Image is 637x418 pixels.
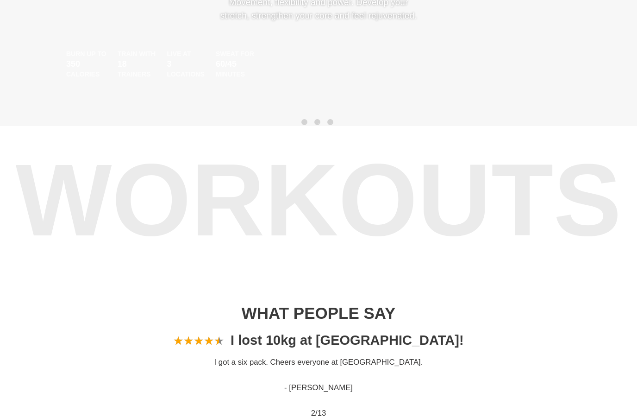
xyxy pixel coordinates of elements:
span: ★ [194,332,204,350]
p: 350 [66,58,106,70]
button: 2 of 3 [314,119,320,125]
div: BURN UP TO [66,49,106,58]
p: - [PERSON_NAME] [73,382,564,393]
p: 18 [118,58,156,70]
div: TRAIN WITH [118,49,156,58]
div: SWEAT FOR [216,49,254,58]
p: 60/45 [216,58,254,70]
div: LIVE AT [167,49,204,58]
button: 3 of 3 [327,119,333,125]
div: LOCATIONS [167,70,204,79]
h1: WHAT PEOPLE SAY [66,304,571,323]
h3: I lost 10kg at [GEOGRAPHIC_DATA]! [231,332,464,348]
span: ★ [204,332,214,350]
span: ★ [183,332,194,350]
div: CALORIES [66,70,106,79]
div: MINUTES [216,70,254,79]
span: ★ [214,332,224,350]
p: 3 [167,58,204,70]
span: ★ [173,332,183,350]
p: I got a six pack. Cheers everyone at [GEOGRAPHIC_DATA]. [73,356,564,368]
div: TRAINERS [118,70,156,79]
button: 1 of 3 [301,119,307,125]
